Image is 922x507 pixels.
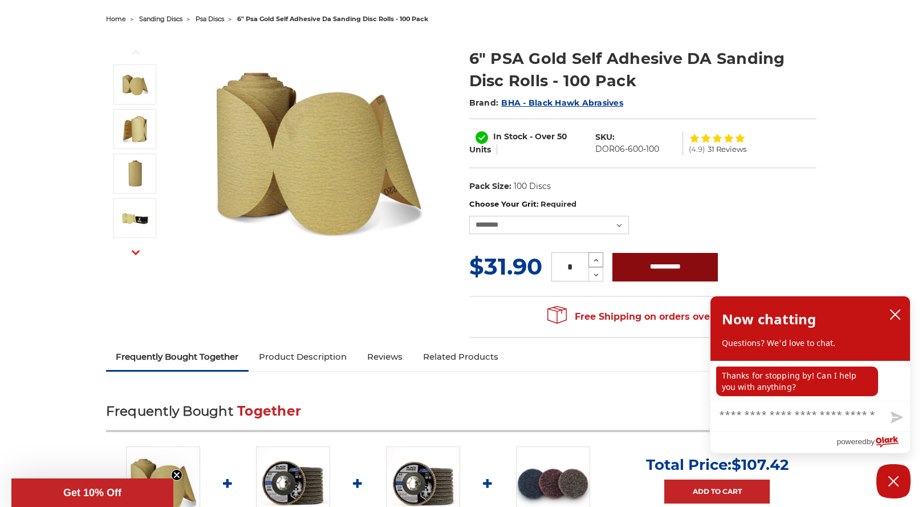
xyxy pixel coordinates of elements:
[469,98,499,108] span: Brand:
[106,15,126,23] a: home
[882,405,910,431] button: Send message
[710,296,911,453] div: olark chatbox
[469,144,491,155] span: Units
[121,70,149,99] img: 6" DA Sanding Discs on a Roll
[469,47,817,92] h1: 6" PSA Gold Self Adhesive DA Sanding Disc Rolls - 100 Pack
[121,159,149,188] img: 6" Sticky Backed Sanding Discs
[237,15,428,23] span: 6" psa gold self adhesive da sanding disc rolls - 100 pack
[204,35,432,264] img: 6" DA Sanding Discs on a Roll
[493,131,527,142] span: In Stock
[469,199,817,210] label: Choose Your Grit:
[547,305,738,328] span: Free Shipping on orders over $149
[63,487,121,498] span: Get 10% Off
[237,403,301,419] span: Together
[357,344,413,369] a: Reviews
[469,252,542,280] span: $31.90
[514,180,551,192] dd: 100 Discs
[876,464,911,498] button: Close Chatbox
[732,456,789,474] span: $107.42
[106,403,233,419] span: Frequently Bought
[716,367,878,396] p: Thanks for stopping by! Can I help you with anything?
[196,15,224,23] a: psa discs
[886,306,904,323] button: close chatbox
[595,131,615,143] dt: SKU:
[708,146,746,153] span: 31 Reviews
[722,337,899,349] p: Questions? We'd love to chat.
[106,344,249,369] a: Frequently Bought Together
[121,115,149,143] img: 6" Roll of Gold PSA Discs
[249,344,357,369] a: Product Description
[413,344,509,369] a: Related Products
[171,469,182,481] button: Close teaser
[122,40,149,65] button: Previous
[595,143,659,155] dd: DOR06-600-100
[121,204,149,232] img: Black Hawk Abrasives 6" Gold Sticky Back PSA Discs
[541,199,576,208] small: Required
[836,434,866,449] span: powered
[664,480,770,504] a: Add to Cart
[867,434,875,449] span: by
[710,361,910,401] div: chat
[11,478,173,507] div: Get 10% OffClose teaser
[689,146,705,153] span: (4.9)
[557,131,567,142] span: 50
[646,456,789,474] p: Total Price:
[836,432,910,453] a: Powered by Olark
[530,131,555,142] span: - Over
[122,240,149,265] button: Next
[722,308,816,331] h2: Now chatting
[469,180,511,192] dt: Pack Size:
[501,98,623,108] a: BHA - Black Hawk Abrasives
[139,15,182,23] a: sanding discs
